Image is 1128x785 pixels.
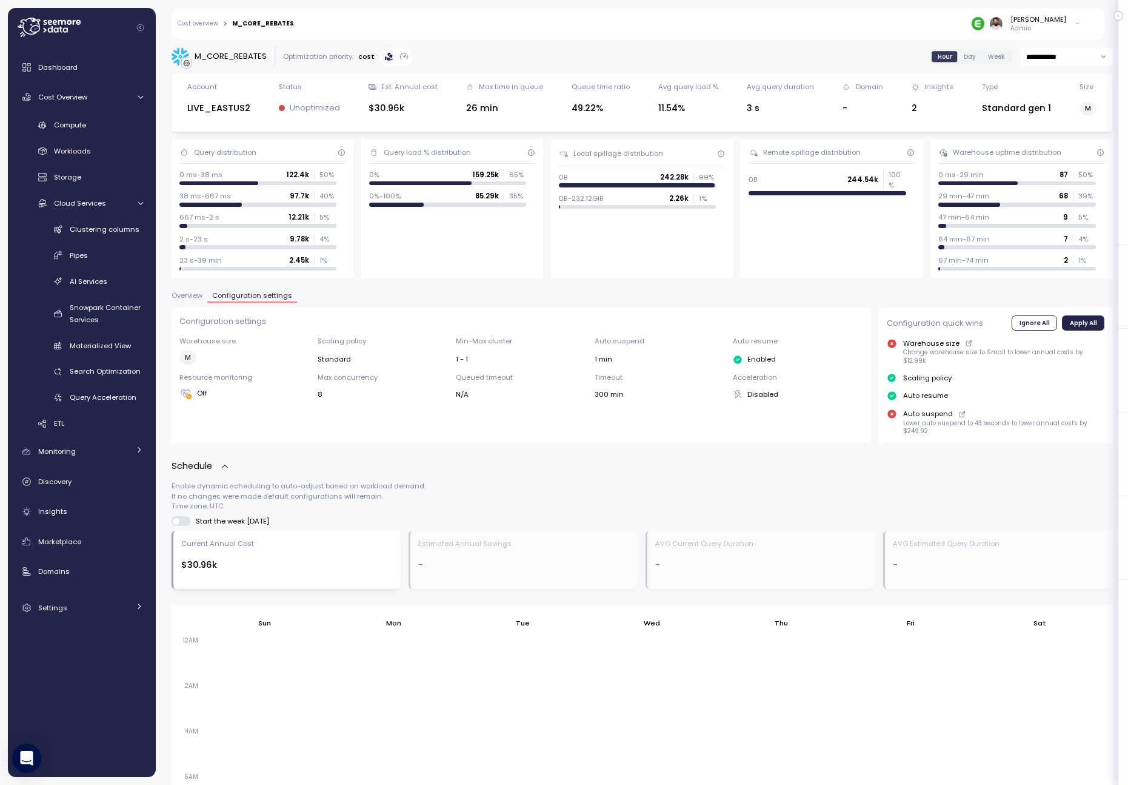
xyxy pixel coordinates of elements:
div: Disabled [733,389,863,399]
div: 8 [318,389,448,399]
p: 64 min-67 min [938,234,990,244]
button: Sat [1027,613,1052,635]
span: Snowpark Container Services [70,303,141,325]
p: Enable dynamic scheduling to auto-adjust based on workload demand. If no changes were made defaul... [172,481,1112,511]
div: Queue time ratio [572,82,630,92]
p: 122.4k [286,170,309,180]
p: Change warehouse size to Small to lower annual costs by $12.99k [903,348,1104,365]
span: Settings [38,603,67,613]
p: 2 [1064,255,1068,265]
p: Auto suspend [595,336,725,346]
div: M_CORE_REBATES [195,50,267,62]
p: 39 % [1078,191,1095,201]
div: Optimization priority: [283,52,353,61]
button: Mon [380,613,407,635]
p: 5 % [1078,212,1095,222]
div: [PERSON_NAME] [1010,15,1066,24]
p: 0 ms-29 min [938,170,984,180]
span: Search Optimization [70,366,141,376]
div: Type [982,82,998,92]
p: 1 % [1078,255,1095,265]
span: Dashboard [38,62,78,72]
div: Standard gen 1 [982,101,1051,115]
div: - [843,101,883,115]
div: LIVE_EASTUS2 [187,101,250,115]
p: 50 % [1078,170,1095,180]
div: Query distribution [194,147,256,157]
div: 26 min [466,101,543,115]
div: M_CORE_REBATES [232,21,294,27]
span: AI Services [70,277,107,286]
p: Tue [516,618,530,628]
span: Start the week [DATE] [190,516,270,526]
span: 12AM [180,636,201,644]
span: Cost Overview [38,92,87,102]
div: 300 min [595,389,725,399]
p: Warehouse size [903,339,959,348]
div: Remote spillage distribution [763,147,861,157]
p: Configuration settings [179,315,863,328]
p: 67 min-74 min [938,255,989,265]
a: Insights [13,499,151,524]
p: Queued timeout [456,372,586,382]
div: 2 [912,101,953,115]
a: AI Services [13,271,151,291]
a: Search Optimization [13,362,151,382]
p: Max concurrency [318,372,448,382]
p: Min-Max cluster [456,336,586,346]
div: Max time in queue [479,82,543,92]
a: Snowpark Container Services [13,297,151,329]
span: Cloud Services [54,198,106,208]
div: 3 s [747,101,814,115]
span: Workloads [54,146,91,156]
div: AVG Current Query Duration [655,539,753,548]
div: $30.96k [369,101,438,115]
p: 2 s-23 s [179,234,208,244]
button: Tue [510,613,536,635]
p: 667 ms-2 s [179,212,219,222]
span: 2AM [182,682,201,690]
p: 0%-100% [369,191,401,201]
a: Compute [13,115,151,135]
div: Insights [924,82,953,92]
p: Wed [644,618,660,628]
p: 35 % [509,191,526,201]
div: > [223,20,227,28]
button: Collapse navigation [133,23,148,32]
p: Sat [1033,618,1046,628]
p: Sun [258,618,271,628]
p: 40 % [319,191,336,201]
a: Settings [13,596,151,620]
a: Domains [13,559,151,584]
button: Schedule [172,459,230,473]
span: Ignore All [1020,316,1050,329]
a: Discovery [13,470,151,494]
div: - [893,558,1104,572]
p: 9 [1063,212,1068,222]
p: 0B [749,175,758,184]
a: ETL [13,414,151,434]
button: Wed [638,613,667,635]
div: Status [279,82,302,92]
a: Cost Overview [13,85,151,109]
p: Auto suspend [903,409,953,419]
a: Clustering columns [13,219,151,239]
p: 50 % [319,170,336,180]
p: 65 % [509,170,526,180]
p: 47 min-64 min [938,212,989,222]
p: 85.29k [475,191,499,201]
div: - [655,558,867,572]
p: Configuration quick wins [887,317,983,329]
span: Monitoring [38,446,76,456]
div: N/A [456,389,586,399]
div: Enabled [733,354,863,364]
img: 689adfd76a9d17b9213495f1.PNG [972,17,984,30]
a: Dashboard [13,55,151,79]
p: 0B [559,172,568,182]
button: Ignore All [1012,315,1057,330]
p: 97.7k [290,191,309,201]
span: Configuration settings [212,292,292,299]
p: 12.21k [289,212,309,222]
span: Day [964,52,976,61]
div: Domain [856,82,883,92]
